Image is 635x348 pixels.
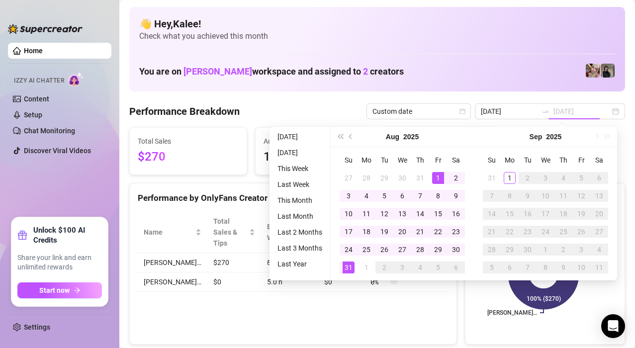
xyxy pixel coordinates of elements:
[447,169,465,187] td: 2025-08-02
[447,187,465,205] td: 2025-08-09
[396,190,408,202] div: 6
[138,191,449,205] div: Performance by OnlyFans Creator
[483,187,501,205] td: 2025-09-07
[540,208,551,220] div: 17
[361,208,372,220] div: 11
[447,223,465,241] td: 2025-08-23
[372,104,465,119] span: Custom date
[540,190,551,202] div: 10
[375,187,393,205] td: 2025-08-05
[343,208,355,220] div: 10
[183,66,252,77] span: [PERSON_NAME]
[378,226,390,238] div: 19
[17,253,102,272] span: Share your link and earn unlimited rewards
[396,208,408,220] div: 13
[340,223,358,241] td: 2025-08-17
[487,309,537,316] text: [PERSON_NAME]…
[74,287,81,294] span: arrow-right
[483,241,501,259] td: 2025-09-28
[593,208,605,220] div: 20
[396,226,408,238] div: 20
[207,272,261,292] td: $0
[501,205,519,223] td: 2025-09-15
[144,227,193,238] span: Name
[537,205,554,223] td: 2025-09-17
[586,64,600,78] img: Anna
[450,190,462,202] div: 9
[361,261,372,273] div: 1
[273,163,326,174] li: This Week
[24,47,43,55] a: Home
[590,259,608,276] td: 2025-10-11
[554,241,572,259] td: 2025-10-02
[370,276,386,287] span: 0 %
[273,258,326,270] li: Last Year
[540,172,551,184] div: 3
[361,172,372,184] div: 28
[429,223,447,241] td: 2025-08-22
[343,244,355,256] div: 24
[375,169,393,187] td: 2025-07-29
[572,187,590,205] td: 2025-09-12
[575,261,587,273] div: 10
[340,187,358,205] td: 2025-08-03
[501,187,519,205] td: 2025-09-08
[343,190,355,202] div: 3
[358,259,375,276] td: 2025-09-01
[340,169,358,187] td: 2025-07-27
[375,259,393,276] td: 2025-09-02
[504,226,516,238] div: 22
[542,107,549,115] span: swap-right
[575,190,587,202] div: 12
[530,127,543,147] button: Choose a month
[386,127,399,147] button: Choose a month
[138,253,207,272] td: [PERSON_NAME]…
[450,208,462,220] div: 16
[24,95,49,103] a: Content
[429,241,447,259] td: 2025-08-29
[414,226,426,238] div: 21
[537,259,554,276] td: 2025-10-08
[129,104,240,118] h4: Performance Breakdown
[39,286,70,294] span: Start now
[363,66,368,77] span: 2
[572,259,590,276] td: 2025-10-10
[138,272,207,292] td: [PERSON_NAME]…
[414,190,426,202] div: 7
[213,216,247,249] span: Total Sales & Tips
[393,241,411,259] td: 2025-08-27
[411,205,429,223] td: 2025-08-14
[450,172,462,184] div: 2
[537,169,554,187] td: 2025-09-03
[557,261,569,273] div: 9
[486,208,498,220] div: 14
[17,230,27,240] span: gift
[340,241,358,259] td: 2025-08-24
[340,205,358,223] td: 2025-08-10
[504,190,516,202] div: 8
[540,244,551,256] div: 1
[429,259,447,276] td: 2025-09-05
[432,261,444,273] div: 5
[519,187,537,205] td: 2025-09-09
[68,72,84,87] img: AI Chatter
[273,178,326,190] li: Last Week
[432,244,444,256] div: 29
[138,212,207,253] th: Name
[361,244,372,256] div: 25
[557,226,569,238] div: 25
[519,241,537,259] td: 2025-09-30
[481,106,538,117] input: Start date
[554,169,572,187] td: 2025-09-04
[432,190,444,202] div: 8
[411,187,429,205] td: 2025-08-07
[346,127,357,147] button: Previous month (PageUp)
[361,190,372,202] div: 4
[501,151,519,169] th: Mo
[378,208,390,220] div: 12
[207,253,261,272] td: $270
[267,221,304,243] div: Est. Hours Worked
[537,151,554,169] th: We
[411,169,429,187] td: 2025-07-31
[17,282,102,298] button: Start nowarrow-right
